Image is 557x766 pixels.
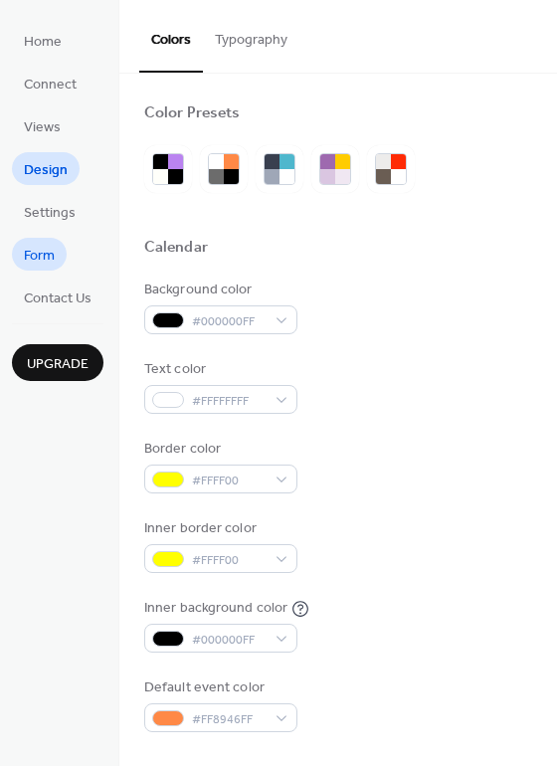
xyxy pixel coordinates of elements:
[12,281,103,313] a: Contact Us
[27,354,89,375] span: Upgrade
[192,709,266,730] span: #FF8946FF
[144,439,293,460] div: Border color
[192,391,266,412] span: #FFFFFFFF
[24,117,61,138] span: Views
[144,238,208,259] div: Calendar
[192,550,266,571] span: #FFFF00
[192,311,266,332] span: #000000FF
[192,630,266,651] span: #000000FF
[144,677,293,698] div: Default event color
[144,598,287,619] div: Inner background color
[24,75,77,96] span: Connect
[12,24,74,57] a: Home
[144,280,293,300] div: Background color
[24,32,62,53] span: Home
[144,518,293,539] div: Inner border color
[192,471,266,491] span: #FFFF00
[144,359,293,380] div: Text color
[24,246,55,267] span: Form
[12,344,103,381] button: Upgrade
[24,203,76,224] span: Settings
[144,103,240,124] div: Color Presets
[12,109,73,142] a: Views
[12,238,67,271] a: Form
[12,195,88,228] a: Settings
[12,67,89,99] a: Connect
[24,160,68,181] span: Design
[12,152,80,185] a: Design
[24,288,92,309] span: Contact Us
